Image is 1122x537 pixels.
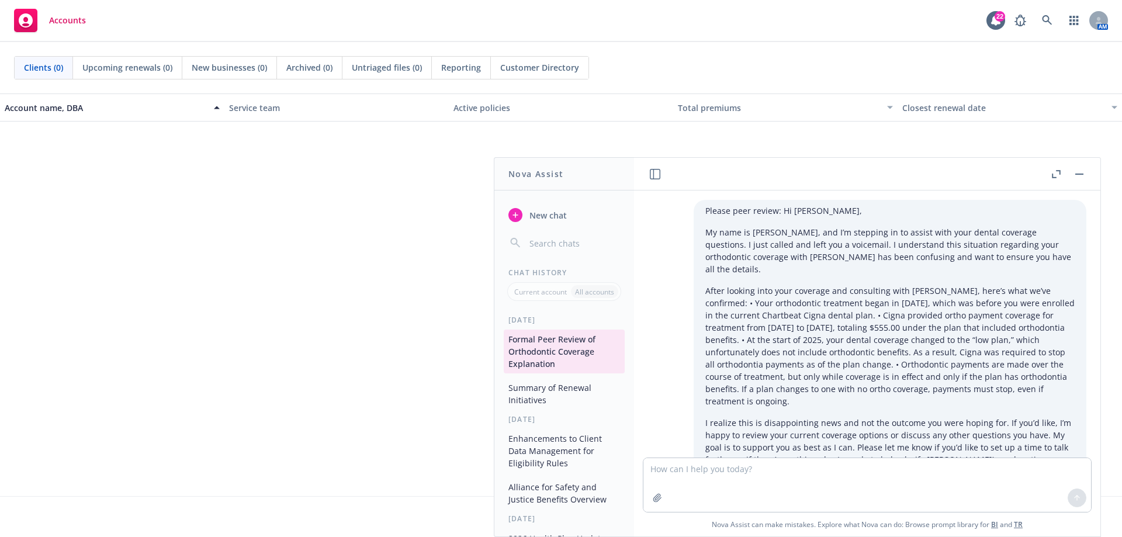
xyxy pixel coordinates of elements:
div: [DATE] [494,414,634,424]
div: Service team [229,102,444,114]
a: Accounts [9,4,91,37]
span: Customer Directory [500,61,579,74]
div: Total premiums [678,102,880,114]
div: Active policies [453,102,669,114]
button: Service team [224,93,449,122]
button: Total premiums [673,93,898,122]
p: Current account [514,287,567,297]
button: New chat [504,205,625,226]
span: Accounts [49,16,86,25]
div: [DATE] [494,514,634,524]
div: Account name, DBA [5,102,207,114]
a: BI [991,519,998,529]
span: New businesses (0) [192,61,267,74]
p: After looking into your coverage and consulting with [PERSON_NAME], here’s what we’ve confirmed: ... [705,285,1075,407]
span: Archived (0) [286,61,333,74]
button: Alliance for Safety and Justice Benefits Overview [504,477,625,509]
button: Enhancements to Client Data Management for Eligibility Rules [504,429,625,473]
input: Search chats [527,235,620,251]
div: Closest renewal date [902,102,1104,114]
button: Active policies [449,93,673,122]
p: I realize this is disappointing news and not the outcome you were hoping for. If you’d like, I’m ... [705,417,1075,478]
div: 22 [995,11,1005,22]
button: Summary of Renewal Initiatives [504,378,625,410]
span: Reporting [441,61,481,74]
span: Clients (0) [24,61,63,74]
a: Search [1036,9,1059,32]
a: Report a Bug [1009,9,1032,32]
button: Closest renewal date [898,93,1122,122]
div: [DATE] [494,315,634,325]
button: Formal Peer Review of Orthodontic Coverage Explanation [504,330,625,373]
span: New chat [527,209,567,221]
p: My name is [PERSON_NAME], and I’m stepping in to assist with your dental coverage questions. I ju... [705,226,1075,275]
p: All accounts [575,287,614,297]
p: Please peer review: Hi [PERSON_NAME], [705,205,1075,217]
span: Untriaged files (0) [352,61,422,74]
div: Chat History [494,268,634,278]
a: TR [1014,519,1023,529]
h1: Nova Assist [508,168,563,180]
span: Nova Assist can make mistakes. Explore what Nova can do: Browse prompt library for and [712,512,1023,536]
a: Switch app [1062,9,1086,32]
span: Upcoming renewals (0) [82,61,172,74]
